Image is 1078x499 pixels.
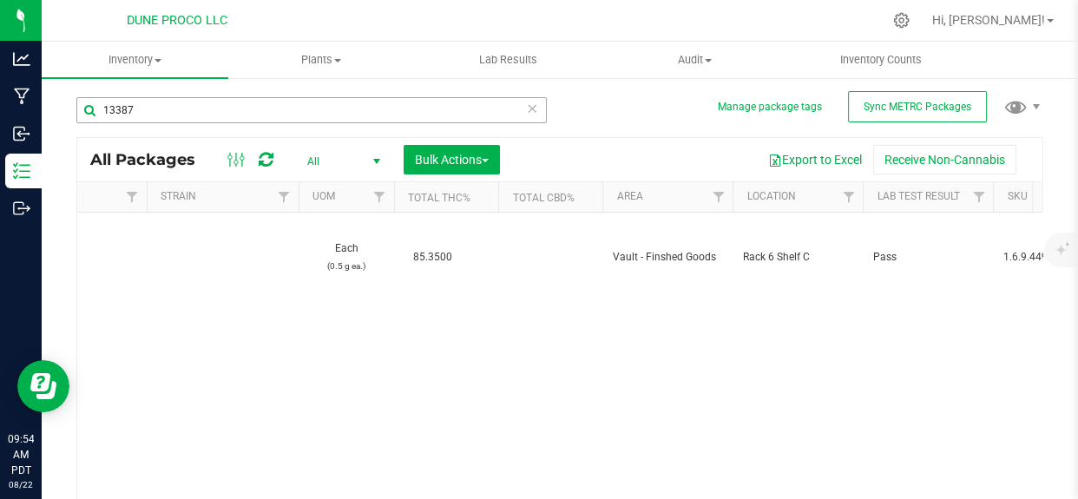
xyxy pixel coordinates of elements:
[270,182,299,212] a: Filter
[8,431,34,478] p: 09:54 AM PDT
[616,190,642,202] a: Area
[704,182,733,212] a: Filter
[743,249,852,266] span: Rack 6 Shelf C
[13,200,30,217] inline-svg: Outbound
[118,182,147,212] a: Filter
[718,100,822,115] button: Manage package tags
[42,42,228,78] a: Inventory
[456,52,561,68] span: Lab Results
[17,360,69,412] iframe: Resource center
[601,42,788,78] a: Audit
[512,192,574,204] a: Total CBD%
[746,190,795,202] a: Location
[864,101,971,113] span: Sync METRC Packages
[42,52,228,68] span: Inventory
[76,97,547,123] input: Search Package ID, Item Name, SKU, Lot or Part Number...
[1007,190,1027,202] a: SKU
[312,190,335,202] a: UOM
[788,42,975,78] a: Inventory Counts
[848,91,987,122] button: Sync METRC Packages
[817,52,945,68] span: Inventory Counts
[834,182,863,212] a: Filter
[404,245,461,270] span: 85.3500
[408,192,470,204] a: Total THC%
[873,145,1016,174] button: Receive Non-Cannabis
[365,182,394,212] a: Filter
[964,182,993,212] a: Filter
[932,13,1045,27] span: Hi, [PERSON_NAME]!
[13,50,30,68] inline-svg: Analytics
[309,240,384,273] span: Each
[8,478,34,491] p: 08/22
[415,153,489,167] span: Bulk Actions
[13,88,30,105] inline-svg: Manufacturing
[161,190,196,202] a: Strain
[404,145,500,174] button: Bulk Actions
[526,97,538,120] span: Clear
[127,13,227,28] span: DUNE PROCO LLC
[415,42,601,78] a: Lab Results
[757,145,873,174] button: Export to Excel
[877,190,959,202] a: Lab Test Result
[602,52,787,68] span: Audit
[13,125,30,142] inline-svg: Inbound
[873,249,983,266] span: Pass
[309,258,384,274] p: (0.5 g ea.)
[13,162,30,180] inline-svg: Inventory
[90,150,213,169] span: All Packages
[613,249,722,266] span: Vault - Finshed Goods
[891,12,912,29] div: Manage settings
[229,52,414,68] span: Plants
[228,42,415,78] a: Plants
